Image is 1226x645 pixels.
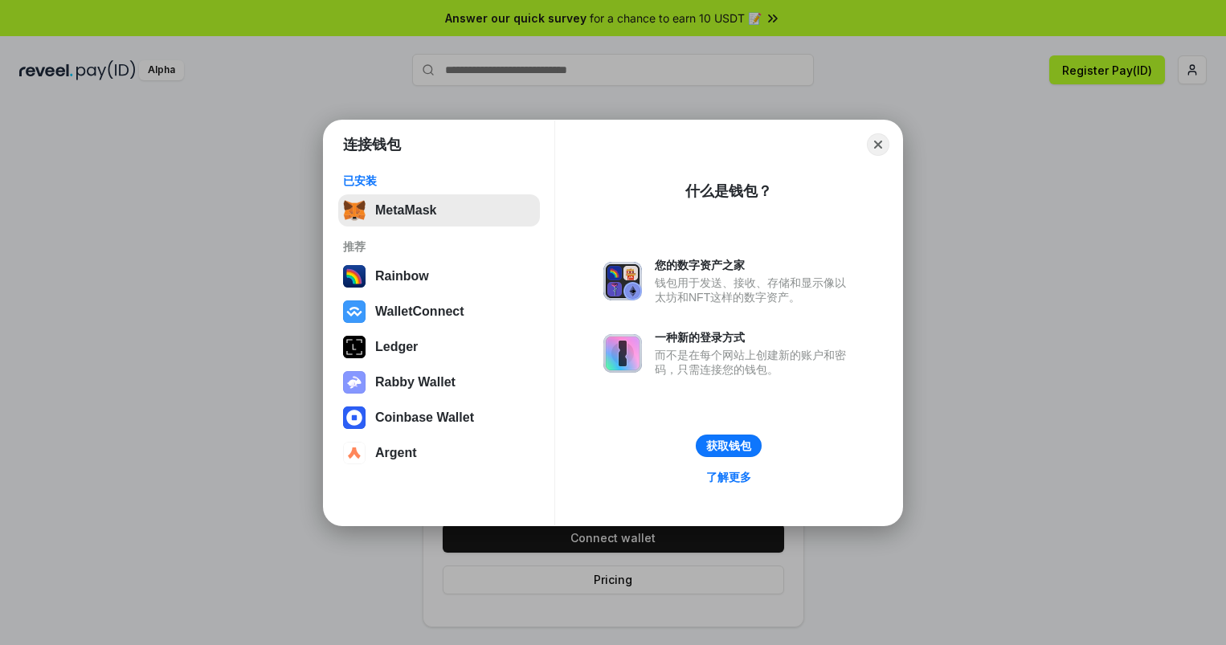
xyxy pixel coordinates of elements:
div: 而不是在每个网站上创建新的账户和密码，只需连接您的钱包。 [655,348,854,377]
div: MetaMask [375,203,436,218]
img: svg+xml,%3Csvg%20width%3D%2228%22%20height%3D%2228%22%20viewBox%3D%220%200%2028%2028%22%20fill%3D... [343,406,366,429]
div: Rabby Wallet [375,375,456,390]
div: 已安装 [343,173,535,188]
div: Coinbase Wallet [375,410,474,425]
div: Ledger [375,340,418,354]
a: 了解更多 [697,467,761,488]
img: svg+xml,%3Csvg%20xmlns%3D%22http%3A%2F%2Fwww.w3.org%2F2000%2Fsvg%22%20width%3D%2228%22%20height%3... [343,336,366,358]
img: svg+xml,%3Csvg%20fill%3D%22none%22%20height%3D%2233%22%20viewBox%3D%220%200%2035%2033%22%20width%... [343,199,366,222]
div: 什么是钱包？ [685,182,772,201]
div: WalletConnect [375,304,464,319]
button: Ledger [338,331,540,363]
div: Rainbow [375,269,429,284]
div: 了解更多 [706,470,751,484]
img: svg+xml,%3Csvg%20xmlns%3D%22http%3A%2F%2Fwww.w3.org%2F2000%2Fsvg%22%20fill%3D%22none%22%20viewBox... [603,262,642,300]
button: Rabby Wallet [338,366,540,398]
img: svg+xml,%3Csvg%20width%3D%2228%22%20height%3D%2228%22%20viewBox%3D%220%200%2028%2028%22%20fill%3D... [343,300,366,323]
img: svg+xml,%3Csvg%20xmlns%3D%22http%3A%2F%2Fwww.w3.org%2F2000%2Fsvg%22%20fill%3D%22none%22%20viewBox... [343,371,366,394]
img: svg+xml,%3Csvg%20xmlns%3D%22http%3A%2F%2Fwww.w3.org%2F2000%2Fsvg%22%20fill%3D%22none%22%20viewBox... [603,334,642,373]
button: Coinbase Wallet [338,402,540,434]
img: svg+xml,%3Csvg%20width%3D%2228%22%20height%3D%2228%22%20viewBox%3D%220%200%2028%2028%22%20fill%3D... [343,442,366,464]
img: svg+xml,%3Csvg%20width%3D%22120%22%20height%3D%22120%22%20viewBox%3D%220%200%20120%20120%22%20fil... [343,265,366,288]
div: 推荐 [343,239,535,254]
div: 一种新的登录方式 [655,330,854,345]
button: Close [867,133,889,156]
div: 获取钱包 [706,439,751,453]
button: WalletConnect [338,296,540,328]
div: Argent [375,446,417,460]
button: 获取钱包 [696,435,762,457]
h1: 连接钱包 [343,135,401,154]
div: 您的数字资产之家 [655,258,854,272]
button: Argent [338,437,540,469]
button: Rainbow [338,260,540,292]
button: MetaMask [338,194,540,227]
div: 钱包用于发送、接收、存储和显示像以太坊和NFT这样的数字资产。 [655,276,854,304]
